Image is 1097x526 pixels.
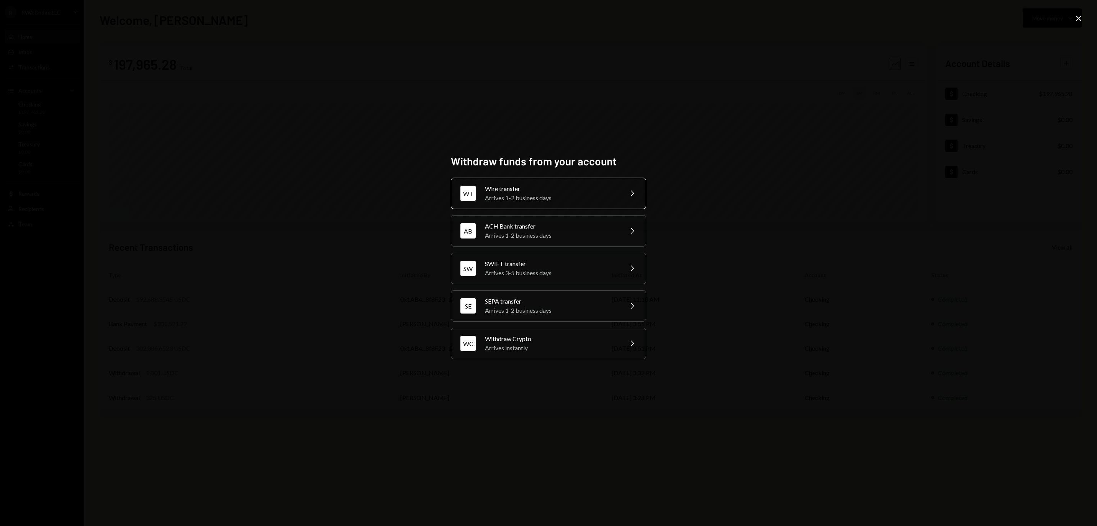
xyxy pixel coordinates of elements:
[451,215,646,247] button: ABACH Bank transferArrives 1-2 business days
[451,328,646,359] button: WCWithdraw CryptoArrives instantly
[485,259,618,268] div: SWIFT transfer
[485,184,618,193] div: Wire transfer
[485,193,618,203] div: Arrives 1-2 business days
[451,178,646,209] button: WTWire transferArrives 1-2 business days
[451,253,646,284] button: SWSWIFT transferArrives 3-5 business days
[460,336,476,351] div: WC
[460,186,476,201] div: WT
[485,297,618,306] div: SEPA transfer
[451,290,646,322] button: SESEPA transferArrives 1-2 business days
[485,222,618,231] div: ACH Bank transfer
[460,261,476,276] div: SW
[485,268,618,278] div: Arrives 3-5 business days
[485,334,618,343] div: Withdraw Crypto
[485,306,618,315] div: Arrives 1-2 business days
[485,231,618,240] div: Arrives 1-2 business days
[460,298,476,314] div: SE
[460,223,476,238] div: AB
[485,343,618,353] div: Arrives instantly
[451,154,646,169] h2: Withdraw funds from your account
